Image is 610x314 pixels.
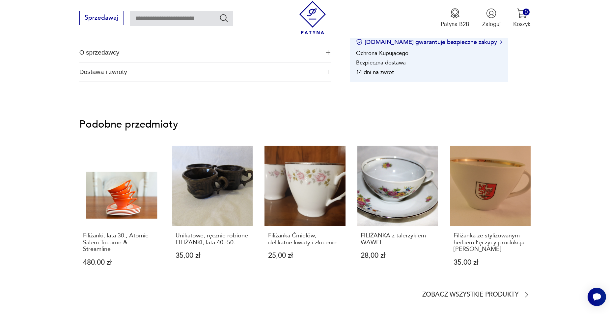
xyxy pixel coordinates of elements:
[454,259,527,266] p: 35,00 zł
[326,70,330,74] img: Ikona plusa
[264,146,345,281] a: Filiżanka Ćmielów, delikatne kwiaty i złocenieFiliżanka Ćmielów, delikatne kwiaty i złocenie25,00 zł
[357,146,438,281] a: FILIŻANKA z talerzykiem WAWELFILIŻANKA z talerzykiem WAWEL28,00 zł
[268,232,342,246] p: Filiżanka Ćmielów, delikatne kwiaty i złocenie
[441,20,469,28] p: Patyna B2B
[482,8,501,28] button: Zaloguj
[361,252,434,259] p: 28,00 zł
[79,43,320,62] span: O sprzedawcy
[356,68,394,76] li: 14 dni na zwrot
[500,40,502,44] img: Ikona strzałki w prawo
[513,8,531,28] button: 0Koszyk
[172,146,253,281] a: Unikatowe, ręcznie robione FILIŻANKI, lata 40.-50.Unikatowe, ręcznie robione FILIŻANKI, lata 40.-...
[79,11,124,25] button: Sprzedawaj
[361,232,434,246] p: FILIŻANKA z talerzykiem WAWEL
[356,39,363,45] img: Ikona certyfikatu
[422,291,531,299] a: Zobacz wszystkie produkty
[83,259,157,266] p: 480,00 zł
[356,49,408,57] li: Ochrona Kupującego
[176,252,249,259] p: 35,00 zł
[441,8,469,28] a: Ikona medaluPatyna B2B
[219,13,229,23] button: Szukaj
[356,59,406,66] li: Bezpieczna dostawa
[79,43,331,62] button: Ikona plusaO sprzedawcy
[83,232,157,253] p: Filiżanki, lata 30., Atomic Salem Tricorne & Streamline
[356,38,502,46] button: [DOMAIN_NAME] gwarantuje bezpieczne zakupy
[176,232,249,246] p: Unikatowe, ręcznie robione FILIŻANKI, lata 40.-50.
[513,20,531,28] p: Koszyk
[79,120,531,129] p: Podobne przedmioty
[422,292,519,298] p: Zobacz wszystkie produkty
[454,232,527,253] p: Filiżanka ze stylizowanym herbem Łęczycy produkcja [PERSON_NAME]
[326,50,330,55] img: Ikona plusa
[523,9,530,15] div: 0
[79,146,160,281] a: Filiżanki, lata 30., Atomic Salem Tricorne & StreamlineFiliżanki, lata 30., Atomic Salem Tricorne...
[441,8,469,28] button: Patyna B2B
[268,252,342,259] p: 25,00 zł
[588,288,606,306] iframe: Smartsupp widget button
[79,62,331,82] button: Ikona plusaDostawa i zwroty
[450,146,531,281] a: Filiżanka ze stylizowanym herbem Łęczycy produkcja KarolinaFiliżanka ze stylizowanym herbem Łęczy...
[486,8,496,18] img: Ikonka użytkownika
[79,62,320,82] span: Dostawa i zwroty
[482,20,501,28] p: Zaloguj
[517,8,527,18] img: Ikona koszyka
[79,16,124,21] a: Sprzedawaj
[450,8,460,18] img: Ikona medalu
[296,1,329,34] img: Patyna - sklep z meblami i dekoracjami vintage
